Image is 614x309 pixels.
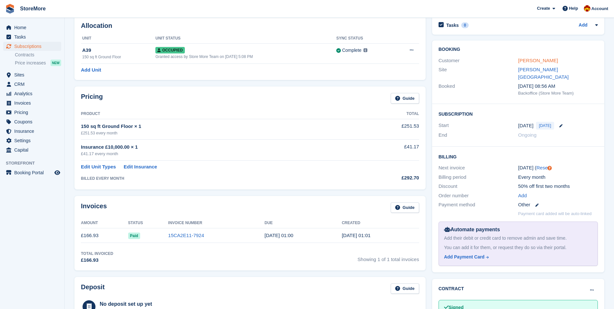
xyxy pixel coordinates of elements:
[584,5,590,12] img: Store More Team
[536,122,554,130] span: [DATE]
[3,23,61,32] a: menu
[15,59,61,66] a: Price increases NEW
[444,244,592,251] div: You can add it for them, or request they do so via their portal.
[14,32,53,41] span: Tasks
[363,48,367,52] img: icon-info-grey-7440780725fd019a000dd9b08b2336e03edf1995a4989e88bcd33f0948082b44.svg
[518,132,537,138] span: Ongoing
[518,192,527,200] a: Add
[461,22,469,28] div: 0
[518,164,598,172] div: [DATE] ( )
[439,201,518,209] div: Payment method
[82,54,155,60] div: 150 sq ft Ground Floor
[14,145,53,154] span: Capital
[591,6,608,12] span: Account
[439,122,518,130] div: Start
[356,119,419,139] td: £251.53
[3,98,61,108] a: menu
[3,145,61,154] a: menu
[518,67,569,80] a: [PERSON_NAME][GEOGRAPHIC_DATA]
[264,218,342,228] th: Due
[17,3,48,14] a: StoreMore
[439,47,598,52] h2: Booking
[14,89,53,98] span: Analytics
[518,201,598,209] div: Other
[155,47,184,53] span: Occupied
[439,66,518,81] div: Site
[5,4,15,14] img: stora-icon-8386f47178a22dfd0bd8f6a31ec36ba5ce8667c1dd55bd0f319d3a0aa187defe.svg
[569,5,578,12] span: Help
[518,174,598,181] div: Every month
[356,140,419,161] td: £41.17
[439,285,464,292] h2: Contract
[264,233,293,238] time: 2025-09-02 00:00:00 UTC
[439,164,518,172] div: Next invoice
[53,169,61,177] a: Preview store
[50,60,61,66] div: NEW
[537,5,550,12] span: Create
[3,80,61,89] a: menu
[3,89,61,98] a: menu
[391,93,419,104] a: Guide
[81,143,356,151] div: Insurance £10,000.00 × 1
[81,163,116,171] a: Edit Unit Types
[14,23,53,32] span: Home
[81,257,113,264] div: £166.93
[547,165,553,171] div: Tooltip anchor
[444,254,485,260] div: Add Payment Card
[81,283,105,294] h2: Deposit
[439,57,518,64] div: Customer
[358,251,419,264] span: Showing 1 of 1 total invoices
[518,183,598,190] div: 50% off first two months
[518,211,592,217] p: Payment card added will be auto-linked
[15,60,46,66] span: Price increases
[336,33,394,44] th: Sync Status
[14,108,53,117] span: Pricing
[518,90,598,97] div: Backoffice (Store More Team)
[356,174,419,182] div: £292.70
[579,22,587,29] a: Add
[81,228,128,243] td: £166.93
[14,168,53,177] span: Booking Portal
[342,47,362,54] div: Complete
[518,83,598,90] div: [DATE] 08:56 AM
[3,136,61,145] a: menu
[168,233,204,238] a: 15CA2E11-7924
[128,218,168,228] th: Status
[14,70,53,79] span: Sites
[444,226,592,234] div: Automate payments
[536,165,549,170] a: Reset
[15,52,61,58] a: Contracts
[81,130,356,136] div: £251.53 every month
[3,32,61,41] a: menu
[439,183,518,190] div: Discount
[81,33,155,44] th: Unit
[81,202,107,213] h2: Invoices
[6,160,64,166] span: Storefront
[3,108,61,117] a: menu
[81,22,419,29] h2: Allocation
[14,80,53,89] span: CRM
[439,110,598,117] h2: Subscription
[391,283,419,294] a: Guide
[439,83,518,96] div: Booked
[100,300,233,308] div: No deposit set up yet
[518,58,558,63] a: [PERSON_NAME]
[81,109,356,119] th: Product
[14,117,53,126] span: Coupons
[155,54,336,60] div: Granted access by Store More Team on [DATE] 5:08 PM
[14,98,53,108] span: Invoices
[439,174,518,181] div: Billing period
[81,151,356,157] div: £41.17 every month
[3,117,61,126] a: menu
[81,93,103,104] h2: Pricing
[439,192,518,200] div: Order number
[81,123,356,130] div: 150 sq ft Ground Floor × 1
[3,127,61,136] a: menu
[342,233,371,238] time: 2025-09-01 00:01:33 UTC
[444,235,592,242] div: Add their debit or credit card to remove admin and save time.
[168,218,265,228] th: Invoice Number
[81,251,113,257] div: Total Invoiced
[3,70,61,79] a: menu
[518,122,533,130] time: 2025-09-01 00:00:00 UTC
[14,42,53,51] span: Subscriptions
